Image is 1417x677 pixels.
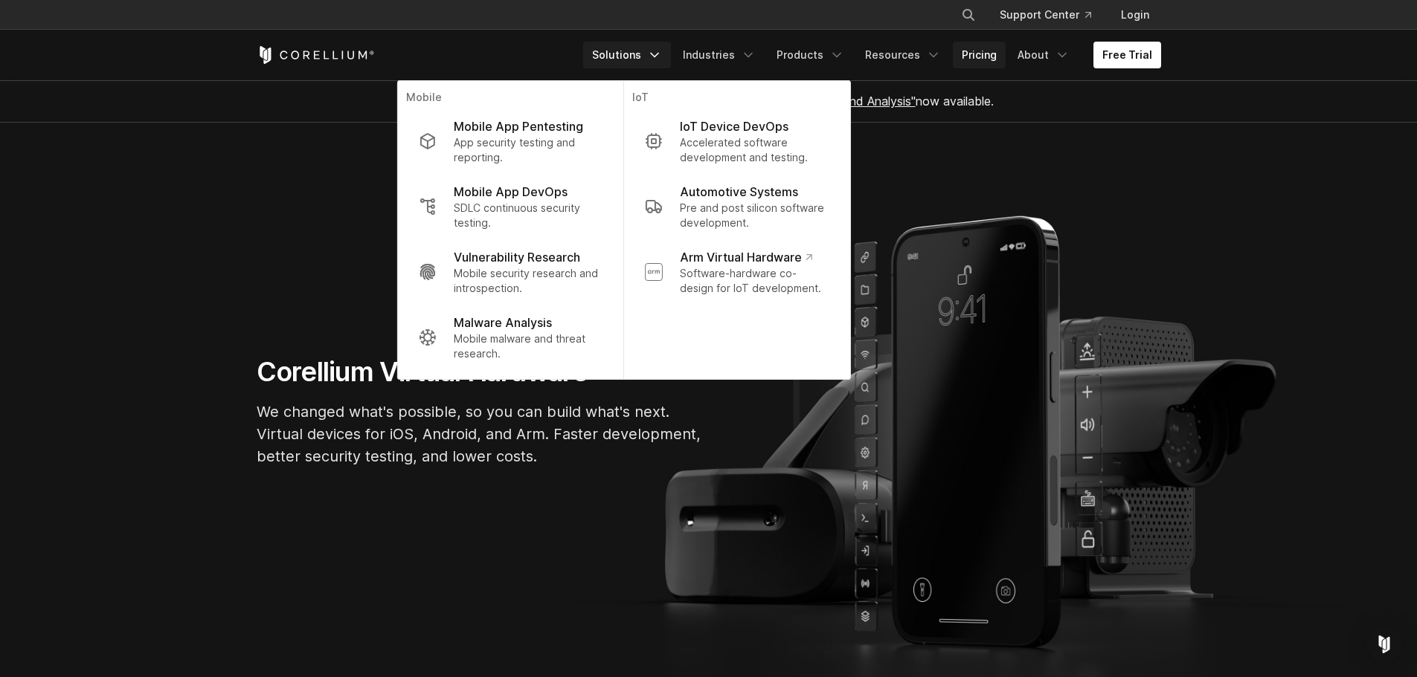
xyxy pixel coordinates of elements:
[454,117,583,135] p: Mobile App Pentesting
[257,46,375,64] a: Corellium Home
[680,201,829,230] p: Pre and post silicon software development.
[680,183,798,201] p: Automotive Systems
[454,183,568,201] p: Mobile App DevOps
[583,42,1161,68] div: Navigation Menu
[988,1,1103,28] a: Support Center
[955,1,982,28] button: Search
[406,305,614,370] a: Malware Analysis Mobile malware and threat research.
[680,117,788,135] p: IoT Device DevOps
[680,248,812,266] p: Arm Virtual Hardware
[257,401,703,467] p: We changed what's possible, so you can build what's next. Virtual devices for iOS, Android, and A...
[454,135,602,165] p: App security testing and reporting.
[680,135,829,165] p: Accelerated software development and testing.
[943,1,1161,28] div: Navigation Menu
[454,331,602,361] p: Mobile malware and threat research.
[856,42,950,68] a: Resources
[406,174,614,239] a: Mobile App DevOps SDLC continuous security testing.
[632,108,841,174] a: IoT Device DevOps Accelerated software development and testing.
[406,108,614,174] a: Mobile App Pentesting App security testing and reporting.
[1109,1,1161,28] a: Login
[674,42,765,68] a: Industries
[406,239,614,305] a: Vulnerability Research Mobile security research and introspection.
[680,266,829,296] p: Software-hardware co-design for IoT development.
[953,42,1006,68] a: Pricing
[632,239,841,305] a: Arm Virtual Hardware Software-hardware co-design for IoT development.
[1093,42,1161,68] a: Free Trial
[406,90,614,108] p: Mobile
[583,42,671,68] a: Solutions
[632,90,841,108] p: IoT
[454,314,552,331] p: Malware Analysis
[454,266,602,296] p: Mobile security research and introspection.
[768,42,853,68] a: Products
[454,248,580,266] p: Vulnerability Research
[454,201,602,230] p: SDLC continuous security testing.
[1366,626,1402,662] div: Open Intercom Messenger
[632,174,841,239] a: Automotive Systems Pre and post silicon software development.
[257,355,703,389] h1: Corellium Virtual Hardware
[1009,42,1079,68] a: About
